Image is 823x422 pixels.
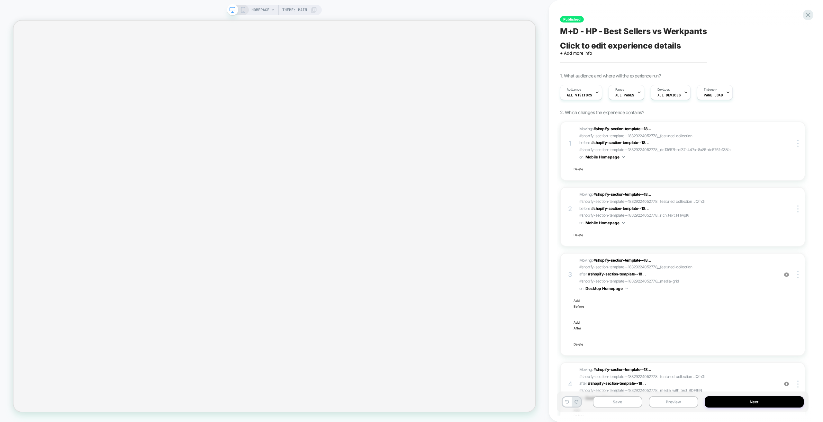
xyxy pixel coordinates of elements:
[567,336,580,352] div: Delete
[579,213,689,218] span: #shopify-section-template--18329224052778__rich_text_FHwpKi
[560,16,584,22] span: Published
[560,26,707,36] span: M+D - HP - Best Sellers vs Werkpants
[579,133,692,138] span: #shopify-section-template--18329224052778__featured-collection
[649,396,698,408] button: Preview
[567,138,574,149] div: 1
[579,125,775,161] span: Moving:
[622,156,625,158] img: down arrow
[704,93,723,97] span: Page Load
[593,192,651,197] span: #shopify-section-template--18...
[579,265,692,269] span: #shopify-section-template--18329224052778__featured-collection
[567,314,580,336] div: Add After
[579,147,731,152] span: #shopify-section-template--18329224052778__dc13657b-ef37-447a-8a85-dc576fe138fa
[579,257,775,292] span: Moving:
[567,227,580,243] div: Delete
[579,199,705,204] span: #shopify-section-template--18329224052778__featured_collection_JQfnGi
[579,279,679,283] span: #shopify-section-template--18329224052778__media-grid
[567,93,592,97] span: All Visitors
[567,269,574,280] div: 3
[704,87,716,92] span: Trigger
[588,381,646,386] span: #shopify-section-template--18...
[560,110,644,115] span: 2. Which changes the experience contains?
[593,367,651,372] span: #shopify-section-template--18...
[567,203,574,215] div: 2
[622,222,625,224] img: down arrow
[251,5,269,15] span: HOMEPAGE
[615,87,624,92] span: Pages
[784,272,789,277] img: crossed eye
[282,5,307,15] span: Theme: MAIN
[625,288,628,289] img: down arrow
[579,381,587,386] span: after
[585,219,625,227] button: Mobile Homepage
[567,161,580,177] div: Delete
[593,126,651,131] span: #shopify-section-template--18...
[585,153,625,161] button: Mobile Homepage
[588,272,646,276] span: #shopify-section-template--18...
[657,93,681,97] span: ALL DEVICES
[579,285,583,292] span: on
[567,378,574,390] div: 4
[797,205,799,212] img: close
[579,154,583,161] span: on
[560,41,805,50] div: Click to edit experience details
[657,87,670,92] span: Devices
[560,50,592,56] span: + Add more info
[579,366,775,402] span: Moving:
[579,388,702,393] span: #shopify-section-template--18329224052778__media_with_text_BDFfhN
[797,381,799,388] img: close
[579,191,775,227] span: Moving:
[560,73,661,78] span: 1. What audience and where will the experience run?
[593,396,642,408] button: Save
[797,271,799,278] img: close
[591,206,649,211] span: #shopify-section-template--18...
[705,396,804,408] button: Next
[784,381,789,387] img: crossed eye
[567,87,581,92] span: Audience
[591,140,649,145] span: #shopify-section-template--18...
[579,374,705,379] span: #shopify-section-template--18329224052778__featured_collection_JQfnGi
[579,206,590,211] span: before
[579,272,587,276] span: after
[567,292,580,314] div: Add Before
[593,258,651,263] span: #shopify-section-template--18...
[579,219,583,226] span: on
[615,93,634,97] span: ALL PAGES
[797,140,799,147] img: close
[585,284,628,292] button: Desktop Homepage
[579,140,590,145] span: before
